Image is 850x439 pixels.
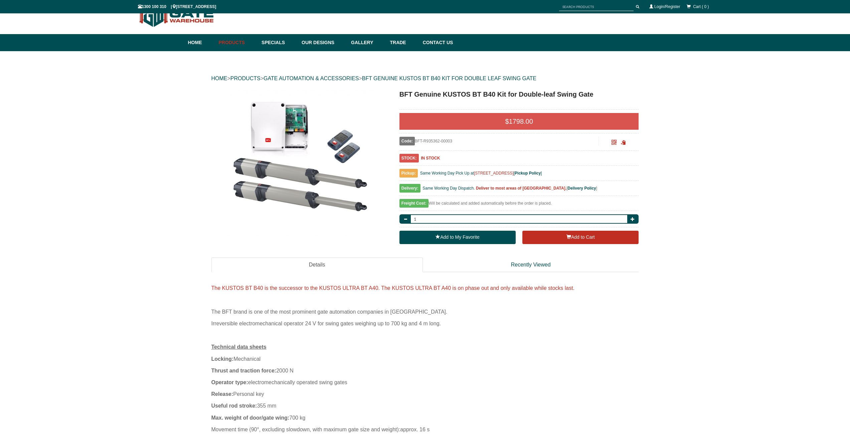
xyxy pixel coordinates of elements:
[211,68,639,89] div: > > >
[654,4,680,9] a: Login/Register
[423,257,639,272] a: Recently Viewed
[420,171,542,176] span: Same Working Day Pick Up at [ ]
[211,376,639,388] div: electromechanically operated swing gates
[515,171,541,176] a: Pickup Policy
[399,199,639,211] div: Will be calculated and added automatically before the order is placed.
[211,424,639,435] div: Movement time (90°, excluding slowdown, with maximum gate size and weight): approx. 16 s
[399,184,639,196] div: [ ]
[419,34,453,51] a: Contact Us
[399,199,429,208] span: Freight Cost:
[264,76,359,81] a: GATE AUTOMATION & ACCESSORIES
[567,186,596,191] a: Delivery Policy
[138,4,216,9] span: 1300 100 310 | [STREET_ADDRESS]
[422,186,475,191] span: Same Working Day Dispatch.
[227,89,374,236] img: BFT Genuine KUSTOS BT B40 Kit for Double-leaf Swing Gate - - Gate Warehouse
[399,137,415,145] span: Code:
[258,34,298,51] a: Specials
[399,113,639,130] div: $
[399,154,419,162] span: STOCK:
[298,34,348,51] a: Our Designs
[399,169,418,178] span: Pickup:
[211,412,639,424] div: 700 kg
[399,137,599,145] div: BFT-R935362-00003
[348,34,386,51] a: Gallery
[399,89,639,99] h1: BFT Genuine KUSTOS BT B40 Kit for Double-leaf Swing Gate
[211,356,234,362] span: Locking:
[399,184,420,193] span: Delivery:
[476,186,566,191] b: Deliver to most areas of [GEOGRAPHIC_DATA].
[211,282,639,294] div: The KUSTOS BT B40 is the successor to the KUSTOS ULTRA BT A40. The KUSTOS ULTRA BT A40 is on phas...
[211,353,639,365] div: Mechanical
[230,76,261,81] a: PRODUCTS
[421,156,440,160] b: IN STOCK
[211,388,639,400] div: Personal key
[612,141,617,145] a: Click to enlarge and scan to share.
[474,171,514,176] a: [STREET_ADDRESS]
[621,140,626,145] span: Click to copy the URL
[211,306,639,318] div: The BFT brand is one of the most prominent gate automation companies in [GEOGRAPHIC_DATA].
[211,379,248,385] span: Operator type:
[211,257,423,272] a: Details
[211,365,639,376] div: 2000 N
[211,391,233,397] span: Release:
[211,344,267,350] span: Technical data sheets
[522,231,639,244] button: Add to Cart
[211,415,290,421] span: Max. weight of door/gate wing:
[559,3,634,11] input: SEARCH PRODUCTS
[509,118,533,125] span: 1798.00
[211,76,227,81] a: HOME
[211,400,639,412] div: 355 mm
[362,76,536,81] a: BFT GENUINE KUSTOS BT B40 KIT FOR DOUBLE LEAF SWING GATE
[693,4,709,9] span: Cart ( 0 )
[386,34,419,51] a: Trade
[212,89,389,236] a: BFT Genuine KUSTOS BT B40 Kit for Double-leaf Swing Gate - - Gate Warehouse
[211,368,277,373] span: Thrust and traction force:
[215,34,259,51] a: Products
[188,34,215,51] a: Home
[399,231,516,244] a: Add to My Favorite
[211,403,257,409] span: Useful rod stroke:
[211,318,639,329] div: Irreversible electromechanical operator 24 V for swing gates weighing up to 700 kg and 4 m long.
